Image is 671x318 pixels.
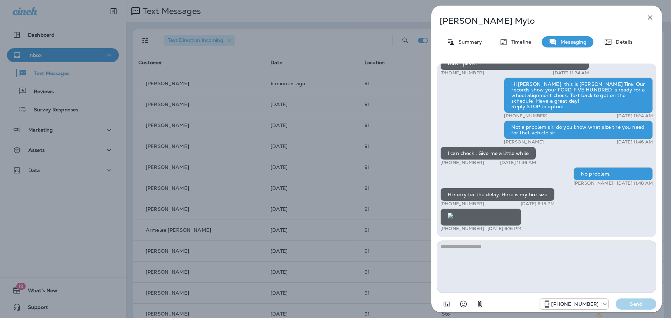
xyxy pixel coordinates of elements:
p: [PHONE_NUMBER] [440,201,484,207]
div: Hi [PERSON_NAME], this is [PERSON_NAME] Tire. Our records show your FORD FIVE HUNDRED is ready fo... [504,77,653,113]
p: [PERSON_NAME] [504,139,544,145]
p: Summary [455,39,482,45]
button: Select an emoji [456,297,470,311]
div: Not a problem sir, do you know what size tire you need for that vehicle sir. [504,120,653,139]
p: Details [612,39,633,45]
div: Hi sorry for the delay. Here is my tire size [440,188,555,201]
p: [DATE] 6:16 PM [488,226,521,231]
p: [DATE] 11:24 AM [553,70,589,76]
p: [DATE] 11:46 AM [500,160,536,165]
p: [DATE] 11:24 AM [617,113,653,119]
p: Timeline [508,39,531,45]
p: [PERSON_NAME] [573,180,613,186]
p: [PHONE_NUMBER] [440,70,484,76]
p: [PHONE_NUMBER] [551,301,599,307]
p: [PHONE_NUMBER] [440,226,484,231]
p: [DATE] 11:48 AM [617,180,653,186]
img: twilio-download [448,213,453,219]
p: [DATE] 6:15 PM [521,201,555,207]
div: I can check . Give me a little while [440,147,536,160]
p: [DATE] 11:46 AM [617,139,653,145]
p: [PHONE_NUMBER] [440,160,484,165]
button: Add in a premade template [440,297,454,311]
div: +1 (330) 521-2826 [540,300,608,308]
p: [PHONE_NUMBER] [504,113,548,119]
p: Messaging [557,39,586,45]
p: [PERSON_NAME] Mylo [440,16,630,26]
div: No problem. [573,167,653,180]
